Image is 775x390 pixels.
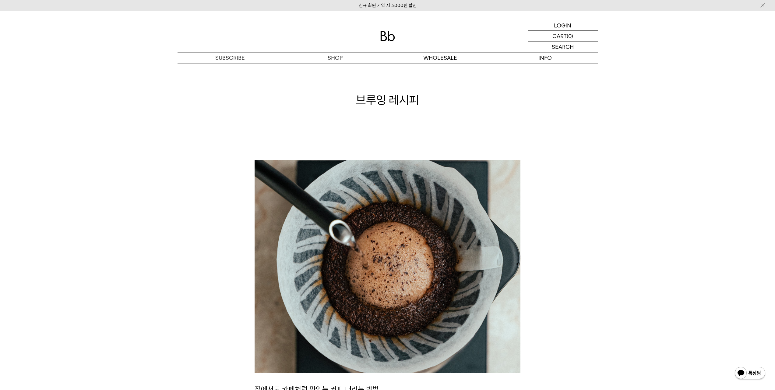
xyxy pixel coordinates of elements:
[255,160,520,373] img: 4189a716bed969d963a9df752a490e85_105402.jpg
[178,92,598,108] h1: 브루잉 레시피
[554,20,571,30] p: LOGIN
[552,31,567,41] p: CART
[388,52,493,63] p: WHOLESALE
[528,20,598,31] a: LOGIN
[528,31,598,41] a: CART (0)
[359,3,417,8] a: 신규 회원 가입 시 3,000원 할인
[567,31,573,41] p: (0)
[283,52,388,63] a: SHOP
[380,31,395,41] img: 로고
[493,52,598,63] p: INFO
[178,52,283,63] a: SUBSCRIBE
[734,366,766,381] img: 카카오톡 채널 1:1 채팅 버튼
[552,41,574,52] p: SEARCH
